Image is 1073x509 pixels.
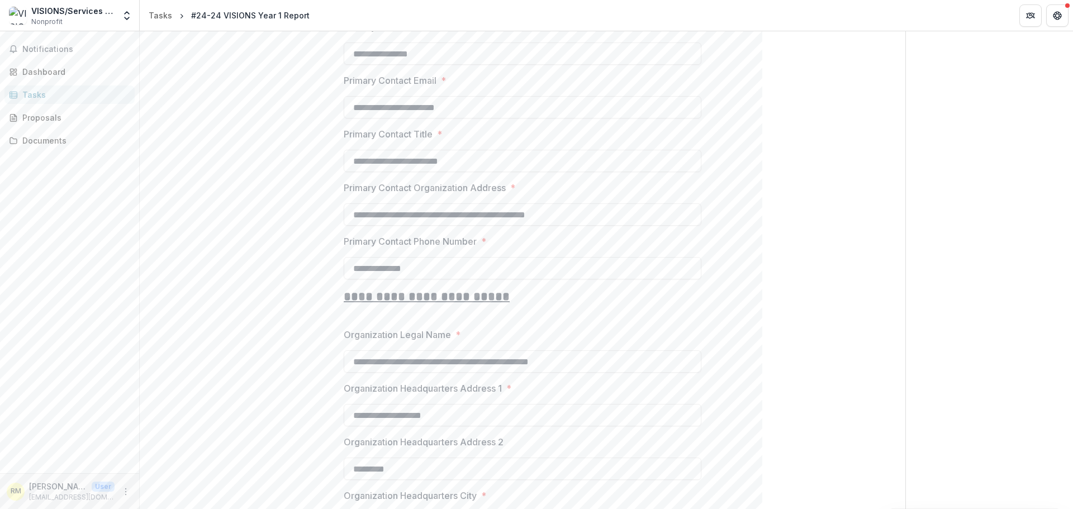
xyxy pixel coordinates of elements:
button: More [119,485,132,498]
p: [EMAIL_ADDRESS][DOMAIN_NAME] [29,492,115,502]
a: Tasks [144,7,177,23]
p: Primary Contact Title [344,127,433,141]
button: Open entity switcher [119,4,135,27]
div: VISIONS/Services for the Blind and Visually Impaired [31,5,115,17]
a: Tasks [4,85,135,104]
p: Organization Legal Name [344,328,451,341]
p: Primary Contact Email [344,74,436,87]
a: Dashboard [4,63,135,81]
p: Organization Headquarters Address 2 [344,435,504,449]
p: Primary Contact Phone Number [344,235,477,248]
p: Primary Contact Organization Address [344,181,506,194]
div: Tasks [149,9,172,21]
div: Proposals [22,112,126,123]
span: Nonprofit [31,17,63,27]
img: VISIONS/Services for the Blind and Visually Impaired [9,7,27,25]
span: Notifications [22,45,130,54]
p: User [92,482,115,492]
div: Russell Martello [11,488,21,495]
div: Tasks [22,89,126,101]
p: Organization Headquarters Address 1 [344,382,502,395]
button: Partners [1019,4,1042,27]
p: [PERSON_NAME] [29,481,87,492]
a: Documents [4,131,135,150]
a: Proposals [4,108,135,127]
nav: breadcrumb [144,7,314,23]
p: Organization Headquarters City [344,489,477,502]
div: Dashboard [22,66,126,78]
div: Documents [22,135,126,146]
div: #24-24 VISIONS Year 1 Report [191,9,310,21]
button: Notifications [4,40,135,58]
button: Get Help [1046,4,1069,27]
